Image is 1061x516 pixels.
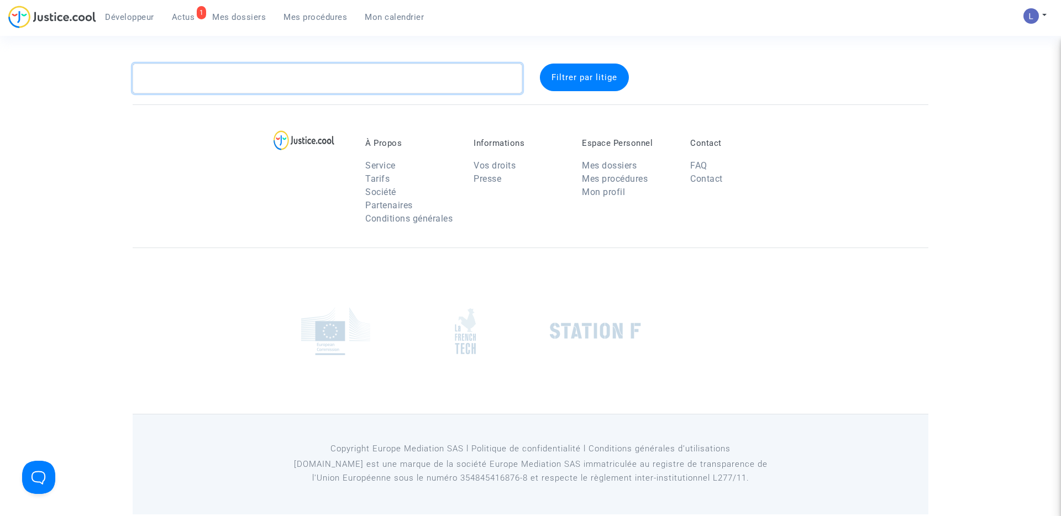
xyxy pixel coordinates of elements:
[550,323,641,339] img: stationf.png
[203,9,275,25] a: Mes dossiers
[8,6,96,28] img: jc-logo.svg
[455,308,476,355] img: french_tech.png
[474,160,516,171] a: Vos droits
[163,9,204,25] a: 1Actus
[365,160,396,171] a: Service
[365,138,457,148] p: À Propos
[582,187,625,197] a: Mon profil
[474,173,501,184] a: Presse
[197,6,207,19] div: 1
[690,138,782,148] p: Contact
[279,457,782,485] p: [DOMAIN_NAME] est une marque de la société Europe Mediation SAS immatriculée au registre de tr...
[582,138,674,148] p: Espace Personnel
[283,12,347,22] span: Mes procédures
[690,160,707,171] a: FAQ
[365,213,453,224] a: Conditions générales
[1023,8,1039,24] img: AATXAJzI13CaqkJmx-MOQUbNyDE09GJ9dorwRvFSQZdH=s96-c
[365,12,424,22] span: Mon calendrier
[365,187,396,197] a: Société
[582,173,648,184] a: Mes procédures
[105,12,154,22] span: Développeur
[172,12,195,22] span: Actus
[96,9,163,25] a: Développeur
[356,9,433,25] a: Mon calendrier
[474,138,565,148] p: Informations
[274,130,335,150] img: logo-lg.svg
[582,160,637,171] a: Mes dossiers
[212,12,266,22] span: Mes dossiers
[365,200,413,210] a: Partenaires
[551,72,617,82] span: Filtrer par litige
[22,461,55,494] iframe: Help Scout Beacon - Open
[690,173,723,184] a: Contact
[301,307,370,355] img: europe_commision.png
[275,9,356,25] a: Mes procédures
[365,173,390,184] a: Tarifs
[279,442,782,456] p: Copyright Europe Mediation SAS l Politique de confidentialité l Conditions générales d’utilisa...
